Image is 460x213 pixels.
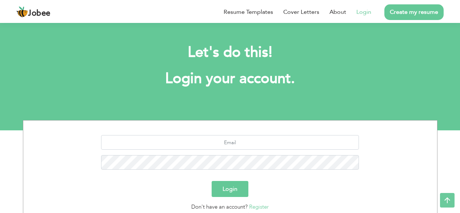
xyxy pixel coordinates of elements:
[16,6,28,18] img: jobee.io
[101,135,359,150] input: Email
[34,43,427,62] h2: Let's do this!
[224,8,273,16] a: Resume Templates
[356,8,371,16] a: Login
[283,8,319,16] a: Cover Letters
[212,181,248,197] button: Login
[28,9,51,17] span: Jobee
[329,8,346,16] a: About
[384,4,444,20] a: Create my resume
[34,69,427,88] h1: Login your account.
[16,6,51,18] a: Jobee
[249,203,269,210] a: Register
[191,203,248,210] span: Don't have an account?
